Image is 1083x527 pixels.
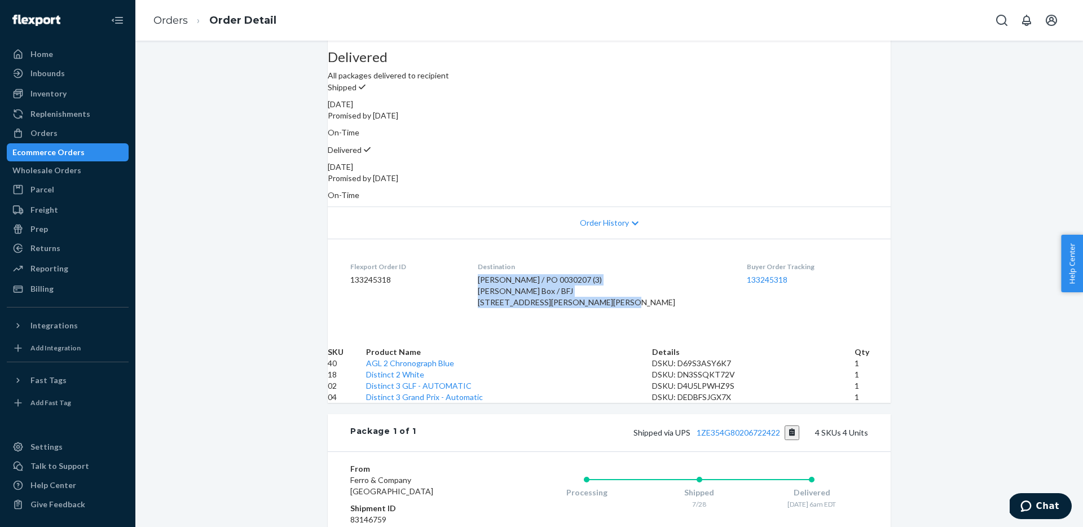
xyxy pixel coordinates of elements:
td: 18 [328,369,366,380]
a: Freight [7,201,129,219]
a: 1ZE354G80206722422 [697,428,780,437]
button: Integrations [7,317,129,335]
div: 4 SKUs 4 Units [416,425,868,440]
a: Home [7,45,129,63]
dt: From [350,463,485,475]
div: Wholesale Orders [12,165,81,176]
div: Orders [30,128,58,139]
div: Help Center [30,480,76,491]
button: Open Search Box [990,9,1013,32]
div: Give Feedback [30,499,85,510]
div: DSKU: DN3SSQKT72V [652,369,855,380]
div: Reporting [30,263,68,274]
span: Ferro & Company [GEOGRAPHIC_DATA] [350,475,433,496]
a: Billing [7,280,129,298]
td: 04 [328,392,366,403]
th: Qty [855,346,891,358]
a: Ecommerce Orders [7,143,129,161]
div: Inbounds [30,68,65,79]
a: Orders [7,124,129,142]
div: Fast Tags [30,375,67,386]
a: Distinct 2 White [366,370,424,379]
div: Parcel [30,184,54,195]
dd: 133245318 [350,274,460,286]
p: Promised by [DATE] [328,110,891,121]
div: [DATE] [328,99,891,110]
ol: breadcrumbs [144,4,285,37]
div: DSKU: DEDBFSJGX7X [652,392,855,403]
th: Product Name [366,346,651,358]
a: Orders [153,14,188,27]
div: Freight [30,204,58,216]
div: DSKU: D69S3ASY6K7 [652,358,855,369]
td: 1 [855,380,891,392]
a: Distinct 3 Grand Prix - Automatic [366,392,483,402]
button: Copy tracking number [785,425,800,440]
div: [DATE] [328,161,891,173]
button: Fast Tags [7,371,129,389]
p: Delivered [328,144,891,156]
a: Prep [7,220,129,238]
button: Close Navigation [106,9,129,32]
div: Add Fast Tag [30,398,71,407]
th: Details [652,346,855,358]
span: [PERSON_NAME] / PO 0030207 (3) [PERSON_NAME] Box / BFJ [STREET_ADDRESS][PERSON_NAME][PERSON_NAME] [478,275,675,307]
span: Order History [580,217,629,229]
iframe: Opens a widget where you can chat to one of our agents [1010,493,1072,521]
span: Shipped via UPS [633,428,800,437]
a: Inbounds [7,64,129,82]
div: [DATE] 6am EDT [755,499,868,509]
button: Open account menu [1040,9,1063,32]
a: Settings [7,438,129,456]
div: Settings [30,441,63,453]
div: Processing [530,487,643,498]
h3: Delivered [328,50,891,64]
div: Package 1 of 1 [350,425,416,440]
div: Ecommerce Orders [12,147,85,158]
th: SKU [328,346,366,358]
button: Give Feedback [7,495,129,513]
td: 1 [855,369,891,380]
button: Help Center [1061,235,1083,292]
a: Add Fast Tag [7,394,129,412]
a: Reporting [7,260,129,278]
div: Returns [30,243,60,254]
div: Shipped [643,487,756,498]
a: Help Center [7,476,129,494]
div: Replenishments [30,108,90,120]
td: 1 [855,392,891,403]
dt: Buyer Order Tracking [747,262,868,271]
div: Billing [30,283,54,295]
a: 133245318 [747,275,787,284]
dt: Flexport Order ID [350,262,460,271]
div: DSKU: D4U5LPWHZ9S [652,380,855,392]
dd: 83146759 [350,514,485,525]
a: Inventory [7,85,129,103]
a: Distinct 3 GLF - AUTOMATIC [366,381,472,390]
button: Talk to Support [7,457,129,475]
a: Wholesale Orders [7,161,129,179]
img: Flexport logo [12,15,60,26]
a: AGL 2 Chronograph Blue [366,358,454,368]
div: Add Integration [30,343,81,353]
p: Shipped [328,81,891,93]
td: 1 [855,358,891,369]
dt: Destination [478,262,729,271]
a: Order Detail [209,14,276,27]
p: Promised by [DATE] [328,173,891,184]
div: Home [30,49,53,60]
div: All packages delivered to recipient [328,50,891,81]
div: Integrations [30,320,78,331]
div: Talk to Support [30,460,89,472]
div: 7/28 [643,499,756,509]
a: Replenishments [7,105,129,123]
a: Returns [7,239,129,257]
div: Inventory [30,88,67,99]
button: Open notifications [1015,9,1038,32]
a: Parcel [7,181,129,199]
p: On-Time [328,127,891,138]
td: 40 [328,358,366,369]
a: Add Integration [7,339,129,357]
